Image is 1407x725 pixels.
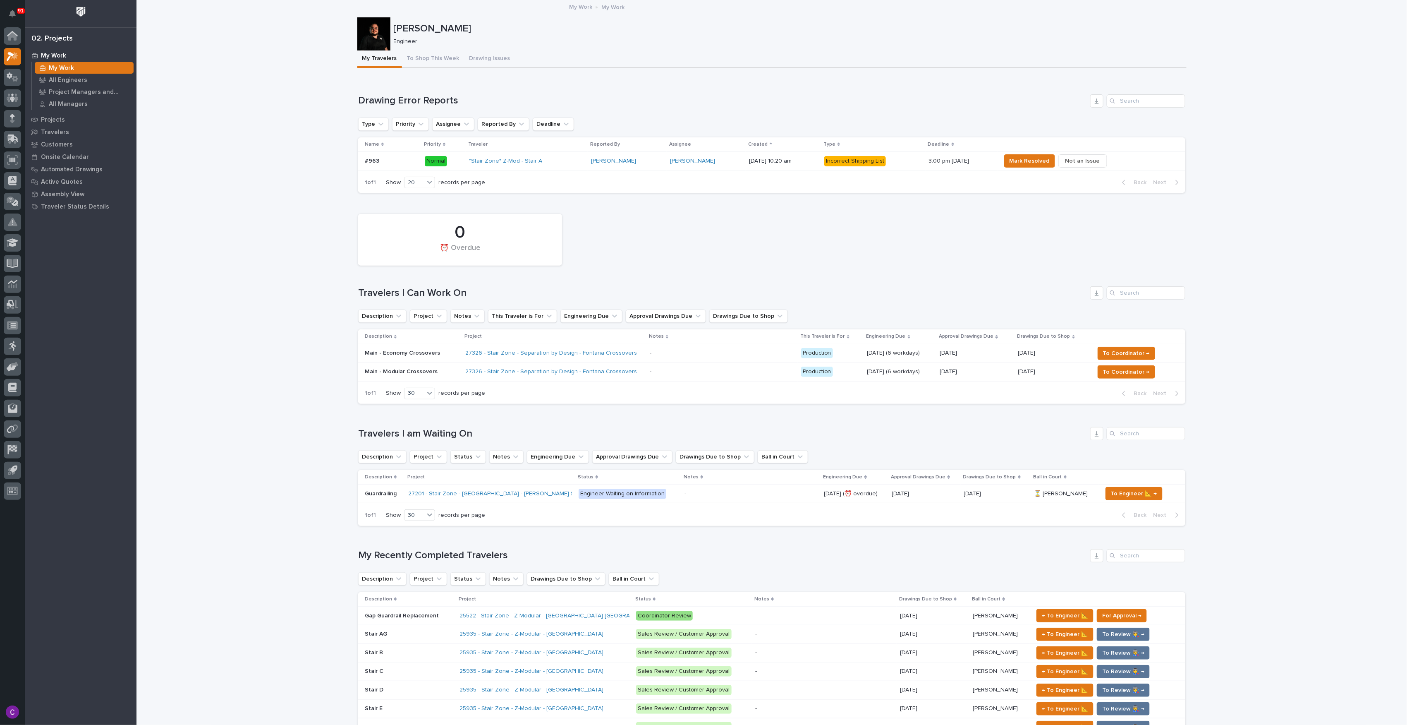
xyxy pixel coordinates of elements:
[459,612,662,619] a: 25522 - Stair Zone - Z-Modular - [GEOGRAPHIC_DATA] [GEOGRAPHIC_DATA]
[49,77,87,84] p: All Engineers
[25,188,136,200] a: Assembly View
[1102,685,1144,695] span: To Review 👨‍🏭 →
[1107,286,1185,300] input: Search
[358,118,389,131] button: Type
[684,473,699,482] p: Notes
[450,310,485,323] button: Notes
[527,572,605,586] button: Drawings Due to Shop
[755,705,757,712] div: -
[41,178,83,186] p: Active Quotes
[636,685,732,695] div: Sales Review / Customer Approval
[1129,511,1147,519] span: Back
[25,113,136,126] a: Projects
[424,140,441,149] p: Priority
[365,685,385,694] p: Stair D
[592,450,672,463] button: Approval Drawings Due
[459,668,603,675] a: 25935 - Stair Zone - Z-Modular - [GEOGRAPHIC_DATA]
[358,699,1185,718] tr: Stair EStair E 25935 - Stair Zone - Z-Modular - [GEOGRAPHIC_DATA] Sales Review / Customer Approva...
[372,222,548,243] div: 0
[365,629,389,638] p: Stair AG
[824,156,886,166] div: Incorrect Shipping List
[676,450,754,463] button: Drawings Due to Shop
[972,595,1000,604] p: Ball in Court
[900,611,919,619] p: [DATE]
[1042,667,1088,677] span: ← To Engineer 📐
[1042,685,1088,695] span: ← To Engineer 📐
[365,611,440,619] p: Gap Guardrail Replacement
[365,368,459,375] p: Main - Modular Crossovers
[358,681,1185,699] tr: Stair DStair D 25935 - Stair Zone - Z-Modular - [GEOGRAPHIC_DATA] Sales Review / Customer Approva...
[410,450,447,463] button: Project
[900,703,919,712] p: [DATE]
[358,450,407,463] button: Description
[636,703,732,714] div: Sales Review / Customer Approval
[891,473,945,482] p: Approval Drawings Due
[928,140,950,149] p: Deadline
[964,489,983,497] p: [DATE]
[357,50,402,68] button: My Travelers
[425,156,447,166] div: Normal
[465,368,637,375] a: 27326 - Stair Zone - Separation by Design - Fontana Crossovers
[892,490,957,497] p: [DATE]
[358,643,1185,662] tr: Stair BStair B 25935 - Stair Zone - Z-Modular - [GEOGRAPHIC_DATA] Sales Review / Customer Approva...
[469,158,542,165] a: *Stair Zone* Z-Mod - Stair A
[489,572,524,586] button: Notes
[25,126,136,138] a: Travelers
[590,140,620,149] p: Reported By
[438,179,485,186] p: records per page
[1150,511,1185,519] button: Next
[10,10,21,23] div: Notifications91
[4,5,21,22] button: Notifications
[650,368,651,375] div: -
[32,98,136,110] a: All Managers
[358,173,383,193] p: 1 of 1
[358,344,1185,362] tr: Main - Economy Crossovers27326 - Stair Zone - Separation by Design - Fontana Crossovers - Product...
[1042,629,1088,639] span: ← To Engineer 📐
[1103,367,1150,377] span: To Coordinator →
[1034,473,1062,482] p: Ball in Court
[468,140,488,149] p: Traveler
[404,178,424,187] div: 20
[358,362,1185,381] tr: Main - Modular Crossovers27326 - Stair Zone - Separation by Design - Fontana Crossovers - Product...
[823,473,862,482] p: Engineering Due
[684,490,686,497] div: -
[1036,684,1094,697] button: ← To Engineer 📐
[386,179,401,186] p: Show
[1102,648,1144,658] span: To Review 👨‍🏭 →
[438,390,485,397] p: records per page
[372,244,548,261] div: ⏰ Overdue
[636,629,732,639] div: Sales Review / Customer Approval
[1097,628,1150,641] button: To Review 👨‍🏭 →
[386,512,401,519] p: Show
[25,138,136,151] a: Customers
[1129,179,1147,186] span: Back
[41,52,66,60] p: My Work
[25,163,136,175] a: Automated Drawings
[626,310,706,323] button: Approval Drawings Due
[49,65,74,72] p: My Work
[386,390,401,397] p: Show
[450,450,486,463] button: Status
[358,383,383,403] p: 1 of 1
[900,666,919,675] p: [DATE]
[365,703,384,712] p: Stair E
[866,332,906,341] p: Engineering Due
[899,595,952,604] p: Drawings Due to Shop
[1107,549,1185,562] input: Search
[465,350,637,357] a: 27326 - Stair Zone - Separation by Design - Fontana Crossovers
[1036,702,1094,715] button: ← To Engineer 📐
[579,489,666,499] div: Engineer Waiting on Information
[973,703,1019,712] p: [PERSON_NAME]
[25,200,136,213] a: Traveler Status Details
[410,572,447,586] button: Project
[755,649,757,656] div: -
[365,156,381,165] p: #963
[527,450,589,463] button: Engineering Due
[409,490,585,497] a: 27201 - Stair Zone - [GEOGRAPHIC_DATA] - [PERSON_NAME] Shop
[402,50,464,68] button: To Shop This Week
[1042,611,1088,621] span: ← To Engineer 📐
[25,49,136,62] a: My Work
[358,505,383,526] p: 1 of 1
[823,140,835,149] p: Type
